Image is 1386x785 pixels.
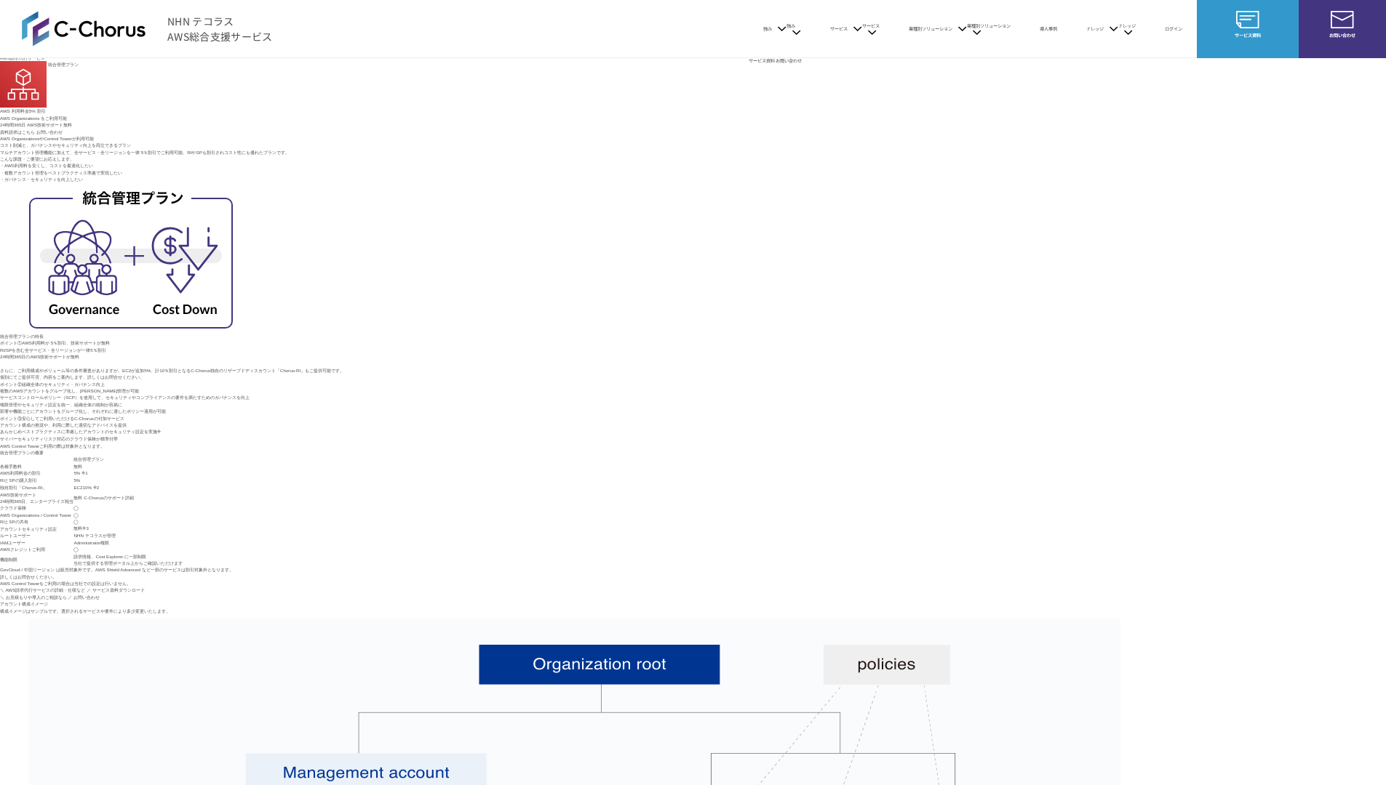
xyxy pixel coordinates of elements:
a: サービス資料 [440,57,506,77]
span: ガバナンス・セキュリティを向上したい [11,568,207,580]
span: NHN テコラス AWS総合支援サービス [167,10,273,47]
span: AWS利用料を安くし、コストを最適化したい [11,528,232,541]
a: AWS総合支援サービス C-ChorusNHN テコラスAWS総合支援サービス [22,10,273,47]
a: ログイン [1139,19,1182,39]
img: お問い合わせ [1331,11,1354,28]
a: 導入事例 [935,19,979,39]
a: お問い合わせ [90,355,156,374]
em: 統合管理プラン [52,209,197,231]
img: 統合管理プラン_内容イメージ [29,598,233,739]
p: ナレッジ [1008,19,1066,39]
img: AWS総合支援サービス C-Chorus [22,11,146,46]
span: お問い合わせ [508,60,573,75]
a: お問い合わせ [508,57,573,77]
span: 複数アカウント管理をベストプラクティス準拠で実現したい [11,548,306,560]
p: 業種別ソリューション [673,19,797,39]
span: 5 [71,285,77,297]
p: ナレッジ [1066,17,1110,41]
span: お問い合わせ [1299,34,1386,54]
span: サービス資料 [1197,34,1299,54]
p: サービス [600,17,644,41]
p: 強み [491,17,513,41]
p: 強み [455,19,491,39]
span: サービス資料 [440,60,506,75]
p: 業種別ソリューション [797,17,906,41]
p: サービス [542,19,600,39]
img: AWS総合支援サービス C-Chorus サービス資料 [1236,11,1259,28]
